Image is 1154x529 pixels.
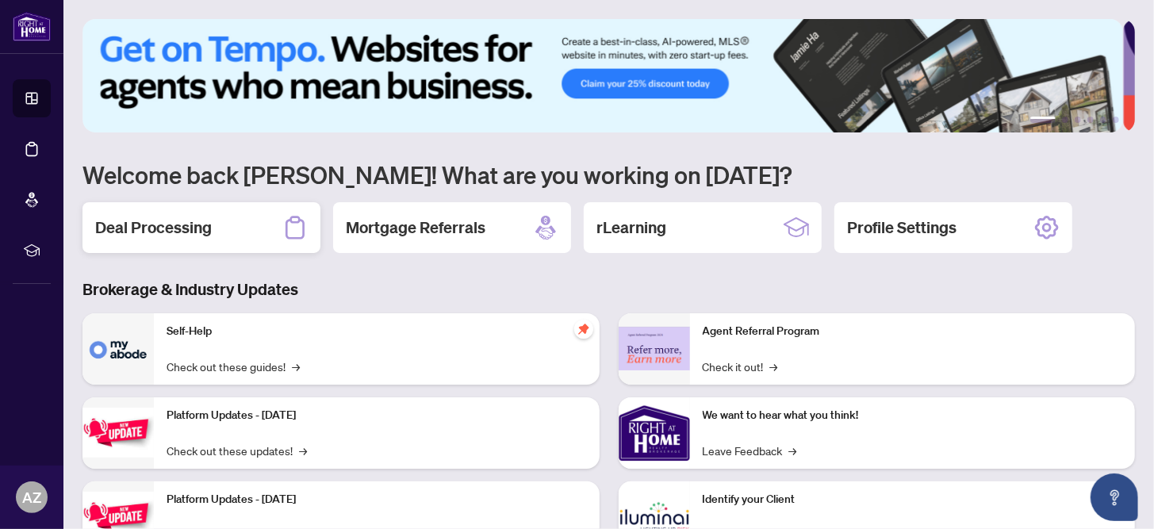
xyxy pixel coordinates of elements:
[770,358,778,375] span: →
[619,397,690,469] img: We want to hear what you think!
[619,327,690,370] img: Agent Referral Program
[1113,117,1119,123] button: 6
[703,323,1123,340] p: Agent Referral Program
[167,442,307,459] a: Check out these updates!→
[1030,117,1056,123] button: 1
[1091,473,1138,521] button: Open asap
[299,442,307,459] span: →
[167,323,587,340] p: Self-Help
[292,358,300,375] span: →
[703,442,797,459] a: Leave Feedback→
[703,491,1123,508] p: Identify your Client
[789,442,797,459] span: →
[82,19,1123,132] img: Slide 0
[95,217,212,239] h2: Deal Processing
[82,159,1135,190] h1: Welcome back [PERSON_NAME]! What are you working on [DATE]?
[847,217,957,239] h2: Profile Settings
[13,12,51,41] img: logo
[22,486,41,508] span: AZ
[596,217,666,239] h2: rLearning
[574,320,593,339] span: pushpin
[1062,117,1068,123] button: 2
[1075,117,1081,123] button: 3
[82,408,154,458] img: Platform Updates - July 21, 2025
[82,313,154,385] img: Self-Help
[167,407,587,424] p: Platform Updates - [DATE]
[703,407,1123,424] p: We want to hear what you think!
[82,278,1135,301] h3: Brokerage & Industry Updates
[1100,117,1106,123] button: 5
[703,358,778,375] a: Check it out!→
[167,491,587,508] p: Platform Updates - [DATE]
[167,358,300,375] a: Check out these guides!→
[1087,117,1094,123] button: 4
[346,217,485,239] h2: Mortgage Referrals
